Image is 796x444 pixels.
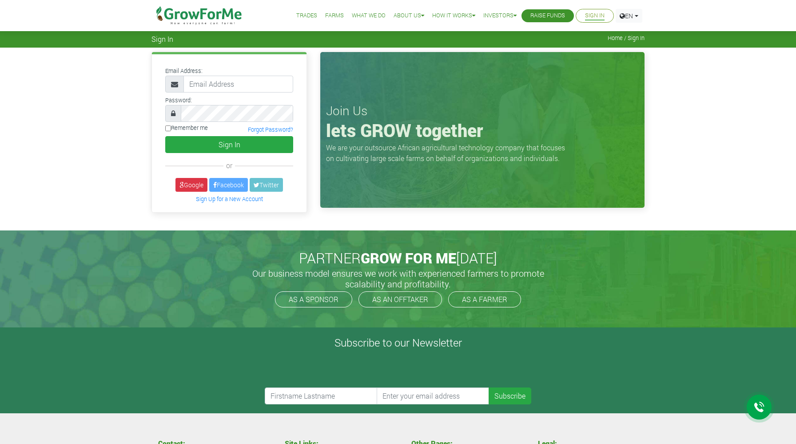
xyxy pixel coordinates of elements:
[165,96,192,105] label: Password:
[326,103,639,118] h3: Join Us
[361,248,456,267] span: GROW FOR ME
[448,291,521,307] a: AS A FARMER
[608,35,645,41] span: Home / Sign In
[11,336,785,349] h4: Subscribe to our Newsletter
[265,353,400,387] iframe: reCAPTCHA
[265,387,378,404] input: Firstname Lastname
[530,11,565,20] a: Raise Funds
[432,11,475,20] a: How it Works
[165,125,171,131] input: Remember me
[483,11,517,20] a: Investors
[243,268,553,289] h5: Our business model ensures we work with experienced farmers to promote scalability and profitabil...
[155,250,641,266] h2: PARTNER [DATE]
[165,67,203,75] label: Email Address:
[183,76,293,93] input: Email Address
[296,11,317,20] a: Trades
[165,136,293,153] button: Sign In
[352,11,386,20] a: What We Do
[326,120,639,141] h1: lets GROW together
[325,11,344,20] a: Farms
[585,11,605,20] a: Sign In
[165,160,293,171] div: or
[489,387,531,404] button: Subscribe
[326,142,570,164] p: We are your outsource African agricultural technology company that focuses on cultivating large s...
[196,195,263,202] a: Sign Up for a New Account
[165,124,208,132] label: Remember me
[275,291,352,307] a: AS A SPONSOR
[394,11,424,20] a: About Us
[248,126,293,133] a: Forgot Password?
[358,291,442,307] a: AS AN OFFTAKER
[616,9,642,23] a: EN
[151,35,173,43] span: Sign In
[175,178,207,192] a: Google
[377,387,490,404] input: Enter your email address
